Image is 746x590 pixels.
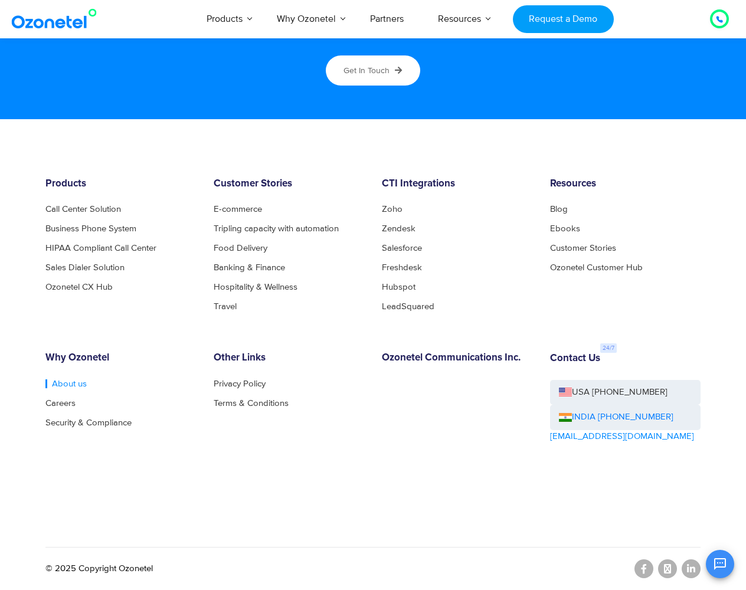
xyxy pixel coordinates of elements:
a: Freshdesk [382,263,422,272]
a: Hubspot [382,283,415,291]
a: Banking & Finance [214,263,285,272]
a: Blog [550,205,568,214]
a: USA [PHONE_NUMBER] [550,380,701,405]
a: Security & Compliance [45,418,132,427]
a: Business Phone System [45,224,136,233]
a: Customer Stories [550,244,616,253]
a: [EMAIL_ADDRESS][DOMAIN_NAME] [550,430,694,444]
a: Tripling capacity with automation [214,224,339,233]
a: HIPAA Compliant Call Center [45,244,156,253]
h6: Contact Us [550,353,600,365]
h6: CTI Integrations [382,178,532,190]
p: © 2025 Copyright Ozonetel [45,562,153,576]
img: us-flag.png [559,388,572,396]
a: Terms & Conditions [214,399,289,408]
h6: Other Links [214,352,364,364]
h6: Why Ozonetel [45,352,196,364]
h6: Resources [550,178,701,190]
a: Get in touch [326,55,420,86]
a: Sales Dialer Solution [45,263,125,272]
a: E-commerce [214,205,262,214]
a: Careers [45,399,76,408]
a: LeadSquared [382,302,434,311]
a: INDIA [PHONE_NUMBER] [559,411,673,424]
a: Food Delivery [214,244,267,253]
a: Travel [214,302,237,311]
a: Zoho [382,205,403,214]
a: Hospitality & Wellness [214,283,297,291]
button: Open chat [706,550,734,578]
a: Ozonetel CX Hub [45,283,113,291]
h6: Ozonetel Communications Inc. [382,352,532,364]
a: Salesforce [382,244,422,253]
a: Privacy Policy [214,379,266,388]
h6: Products [45,178,196,190]
a: Zendesk [382,224,415,233]
a: Ozonetel Customer Hub [550,263,643,272]
a: Request a Demo [513,5,614,33]
span: Get in touch [343,65,390,76]
a: About us [45,379,87,388]
a: Call Center Solution [45,205,121,214]
h6: Customer Stories [214,178,364,190]
img: ind-flag.png [559,413,572,422]
a: Ebooks [550,224,580,233]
